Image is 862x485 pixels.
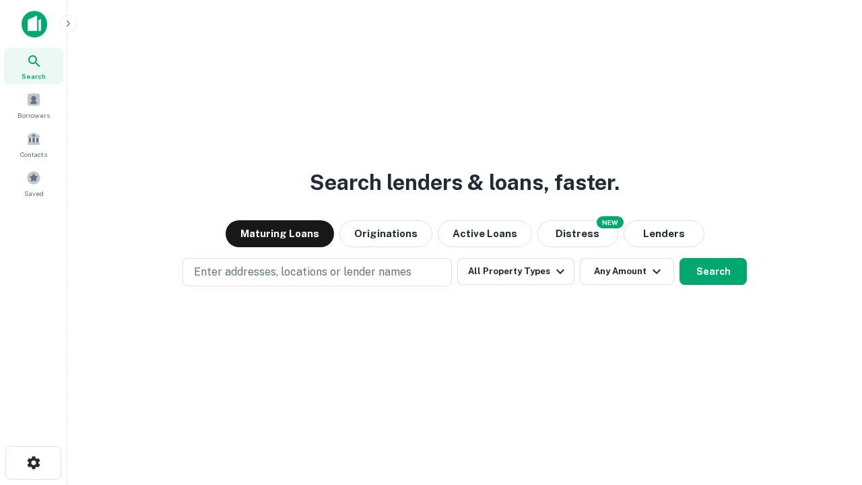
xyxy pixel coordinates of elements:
[4,87,63,123] a: Borrowers
[194,264,411,280] p: Enter addresses, locations or lender names
[679,258,747,285] button: Search
[537,220,618,247] button: Search distressed loans with lien and other non-mortgage details.
[457,258,574,285] button: All Property Types
[624,220,704,247] button: Lenders
[20,149,47,160] span: Contacts
[310,166,620,199] h3: Search lenders & loans, faster.
[226,220,334,247] button: Maturing Loans
[4,48,63,84] a: Search
[22,71,46,82] span: Search
[22,11,47,38] img: capitalize-icon.png
[4,126,63,162] a: Contacts
[339,220,432,247] button: Originations
[18,110,50,121] span: Borrowers
[438,220,532,247] button: Active Loans
[580,258,674,285] button: Any Amount
[795,377,862,442] iframe: Chat Widget
[183,258,452,286] button: Enter addresses, locations or lender names
[4,165,63,201] a: Saved
[597,216,624,228] div: NEW
[24,188,44,199] span: Saved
